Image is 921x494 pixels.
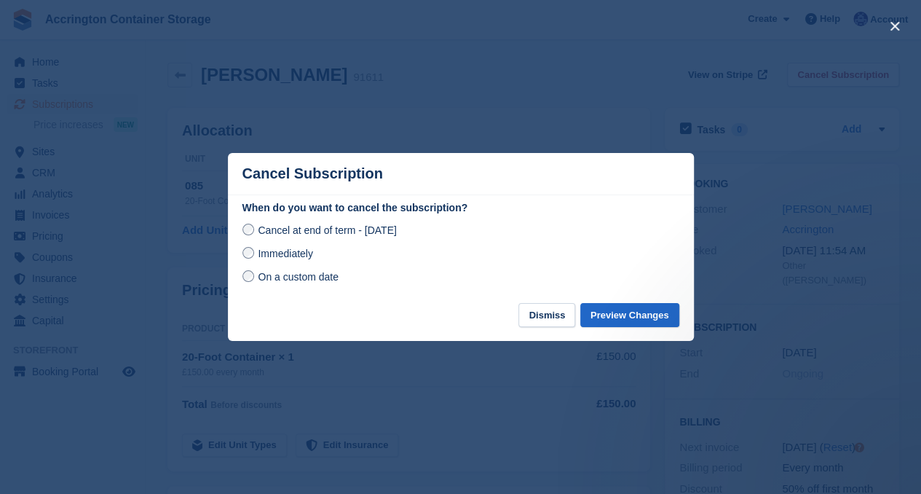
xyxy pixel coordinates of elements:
button: close [883,15,906,38]
span: Cancel at end of term - [DATE] [258,224,396,236]
button: Preview Changes [580,303,679,327]
span: On a custom date [258,271,339,283]
button: Dismiss [518,303,575,327]
p: Cancel Subscription [242,165,383,182]
input: On a custom date [242,270,254,282]
label: When do you want to cancel the subscription? [242,200,679,216]
span: Immediately [258,248,312,259]
input: Immediately [242,247,254,259]
input: Cancel at end of term - [DATE] [242,224,254,235]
